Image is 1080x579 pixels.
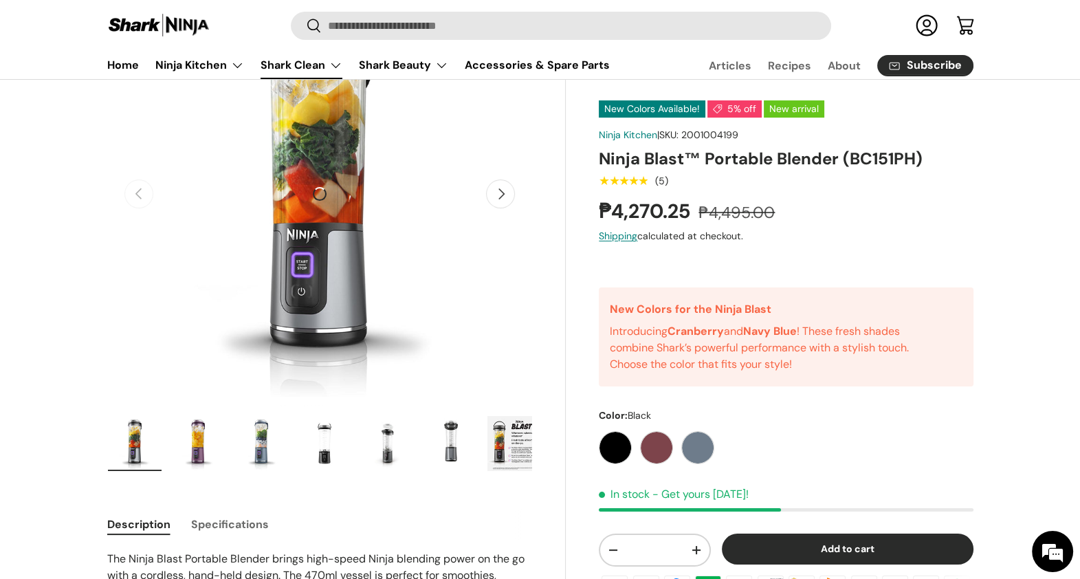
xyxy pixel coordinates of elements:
[599,174,648,188] span: ★★★★★
[107,52,610,79] nav: Primary
[107,52,139,78] a: Home
[599,229,973,243] div: calculated at checkout.
[698,202,775,223] s: ₱4,495.00
[424,416,478,471] img: ninja-blast-portable-blender-black-without-sample-content-back-view-sharkninja-philippines
[147,52,252,79] summary: Ninja Kitchen
[610,303,771,317] strong: New Colors for the Ninja Blast
[628,410,651,422] span: Black
[225,7,258,40] div: Minimize live chat window
[652,487,749,501] p: - Get yours [DATE]!
[107,509,170,540] button: Description
[599,198,694,224] strong: ₱4,270.25
[171,416,225,471] img: Ninja Blast™ Portable Blender (BC151PH)
[7,375,262,424] textarea: Type your message and hit 'Enter'
[764,100,824,118] span: New arrival
[676,52,973,79] nav: Secondary
[668,325,724,339] strong: Cranberry
[599,487,650,501] span: In stock
[487,416,541,471] img: ninja-blast-portable-blender-black-infographic-sharkninja-philippines
[681,129,738,141] span: 2001004199
[107,12,210,39] img: Shark Ninja Philippines
[252,52,351,79] summary: Shark Clean
[298,416,351,471] img: ninja-blast-portable-blender-black-without-sample-content-front-view-sharkninja-philippines
[659,129,679,141] span: SKU:
[657,129,738,141] span: |
[599,100,705,118] span: New Colors Available!
[80,173,190,312] span: We're online!
[191,509,269,540] button: Specifications
[234,416,288,471] img: Ninja Blast™ Portable Blender (BC151PH)
[655,176,668,186] div: (5)
[828,52,861,79] a: About
[361,416,415,471] img: ninja-blast-portable-blender-black-without-sample-content-open-lid-left-side-view-sharkninja-phil...
[599,230,637,242] a: Shipping
[907,61,962,72] span: Subscribe
[599,409,651,424] legend: Color:
[465,52,610,78] a: Accessories & Spare Parts
[610,324,943,373] p: Introducing and ! These fresh shades combine Shark’s powerful performance with a stylish touch. C...
[599,175,648,187] div: 5.0 out of 5.0 stars
[599,148,973,169] h1: Ninja Blast™ Portable Blender (BC151PH)
[71,77,231,95] div: Chat with us now
[722,534,973,565] button: Add to cart
[108,416,162,471] img: ninja-blast-portable-blender-black-left-side-view-sharkninja-philippines
[707,100,762,118] span: 5% off
[351,52,456,79] summary: Shark Beauty
[768,52,811,79] a: Recipes
[709,52,751,79] a: Articles
[877,55,973,76] a: Subscribe
[743,325,797,339] strong: Navy Blue
[599,129,657,141] a: Ninja Kitchen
